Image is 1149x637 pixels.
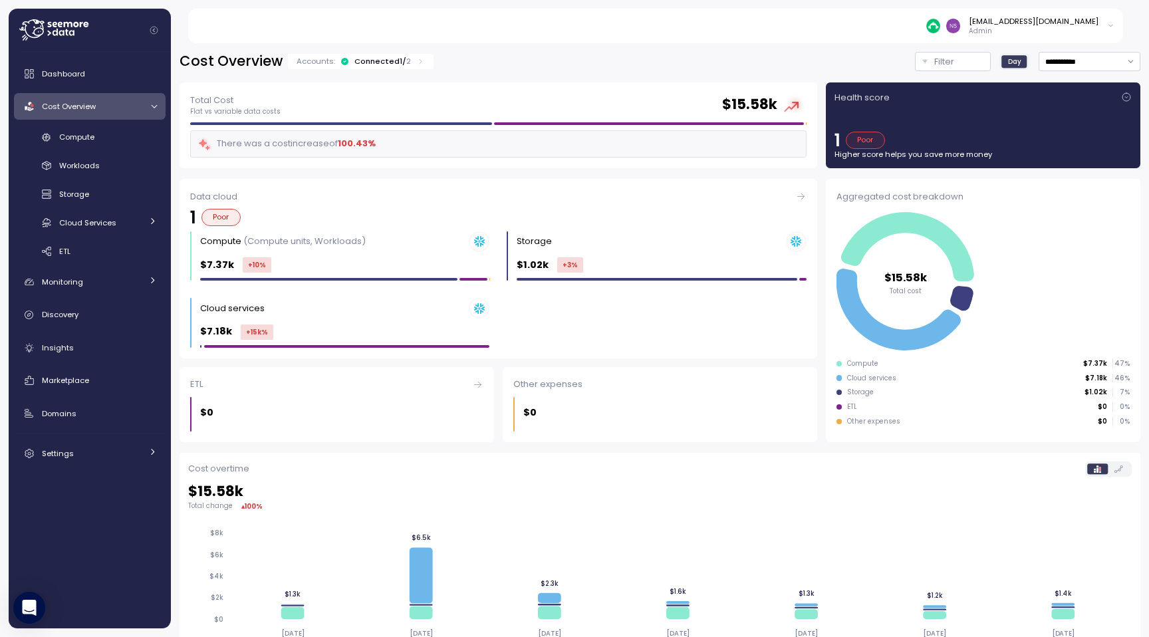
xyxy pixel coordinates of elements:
span: Monitoring [42,277,83,287]
h2: Cost Overview [180,52,283,71]
span: Dashboard [42,68,85,79]
div: Compute [847,359,878,368]
div: 100.43 % [338,137,376,150]
p: $0 [1098,402,1107,412]
span: Workloads [59,160,100,171]
tspan: Total cost [890,286,922,295]
p: $0 [523,405,537,420]
a: Cost Overview [14,93,166,120]
a: Storage [14,184,166,205]
div: There was a cost increase of [197,136,376,152]
a: Cloud Services [14,211,166,233]
p: $0 [1098,417,1107,426]
p: $0 [200,405,213,420]
span: Cloud Services [59,217,116,228]
span: Marketplace [42,375,89,386]
a: Insights [14,334,166,361]
div: Storage [847,388,874,397]
div: ▴ [241,501,263,511]
div: [EMAIL_ADDRESS][DOMAIN_NAME] [969,16,1098,27]
tspan: $1.3k [285,590,301,598]
tspan: $4k [209,572,223,580]
span: Storage [59,189,89,199]
h2: $ 15.58k [188,482,1132,501]
p: $7.18k [200,324,232,339]
a: Monitoring [14,269,166,295]
div: Storage [517,235,552,248]
tspan: $8k [210,529,223,537]
tspan: $1.2k [930,592,946,600]
p: Cost overtime [188,462,249,475]
div: Other expenses [847,417,900,426]
div: Poor [201,209,241,226]
tspan: $0 [214,615,223,624]
p: $7.37k [1083,359,1107,368]
img: d8f3371d50c36e321b0eb15bc94ec64c [946,19,960,33]
p: Total Cost [190,94,281,107]
div: +10 % [243,257,271,273]
h2: $ 15.58k [722,95,777,114]
a: Domains [14,400,166,427]
tspan: $1.4k [1058,589,1075,598]
p: Accounts: [297,56,335,66]
div: Cloud services [847,374,896,383]
div: Connected 1 / [354,56,411,66]
a: Discovery [14,302,166,328]
span: Cost Overview [42,101,96,112]
p: Admin [969,27,1098,36]
p: $1.02k [517,257,549,273]
p: Total change [188,501,233,511]
tspan: $2k [211,593,223,602]
span: ETL [59,246,70,257]
a: ETL [14,240,166,262]
div: Accounts:Connected1/2 [288,54,434,69]
p: Higher score helps you save more money [834,149,1132,160]
div: Open Intercom Messenger [13,592,45,624]
p: $7.18k [1085,374,1107,383]
div: Cloud services [200,302,265,315]
p: 0 % [1113,402,1129,412]
button: Filter [915,52,991,71]
a: Workloads [14,155,166,177]
a: Dashboard [14,61,166,87]
p: Health score [834,91,890,104]
div: +15k % [241,324,273,340]
div: Poor [846,132,885,149]
a: ETL$0 [180,367,494,442]
div: ETL [190,378,483,391]
p: 2 [406,56,411,66]
p: 47 % [1113,359,1129,368]
p: (Compute units, Workloads) [243,235,366,247]
button: Collapse navigation [146,25,162,35]
a: Compute [14,126,166,148]
div: Data cloud [190,190,807,203]
span: Discovery [42,309,78,320]
tspan: $6.5k [412,533,432,542]
tspan: $6k [210,551,223,559]
div: Aggregated cost breakdown [836,190,1130,203]
img: 687cba7b7af778e9efcde14e.PNG [926,19,940,33]
tspan: $15.58k [884,269,928,285]
span: Compute [59,132,94,142]
span: Day [1008,57,1021,66]
div: +3 % [557,257,583,273]
p: $1.02k [1085,388,1107,397]
span: Settings [42,448,74,459]
div: 100 % [245,501,263,511]
a: Settings [14,440,166,467]
p: 7 % [1113,388,1129,397]
p: 0 % [1113,417,1129,426]
tspan: $1.3k [801,590,817,598]
div: Compute [200,235,366,248]
p: 1 [834,132,840,149]
span: Domains [42,408,76,419]
a: Data cloud1PoorCompute (Compute units, Workloads)$7.37k+10%Storage $1.02k+3%Cloud services $7.18k... [180,179,817,358]
tspan: $2.3k [542,579,560,588]
p: $7.37k [200,257,234,273]
a: Marketplace [14,367,166,394]
tspan: $1.6k [672,587,688,596]
div: ETL [847,402,857,412]
p: 46 % [1113,374,1129,383]
p: Flat vs variable data costs [190,107,281,116]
